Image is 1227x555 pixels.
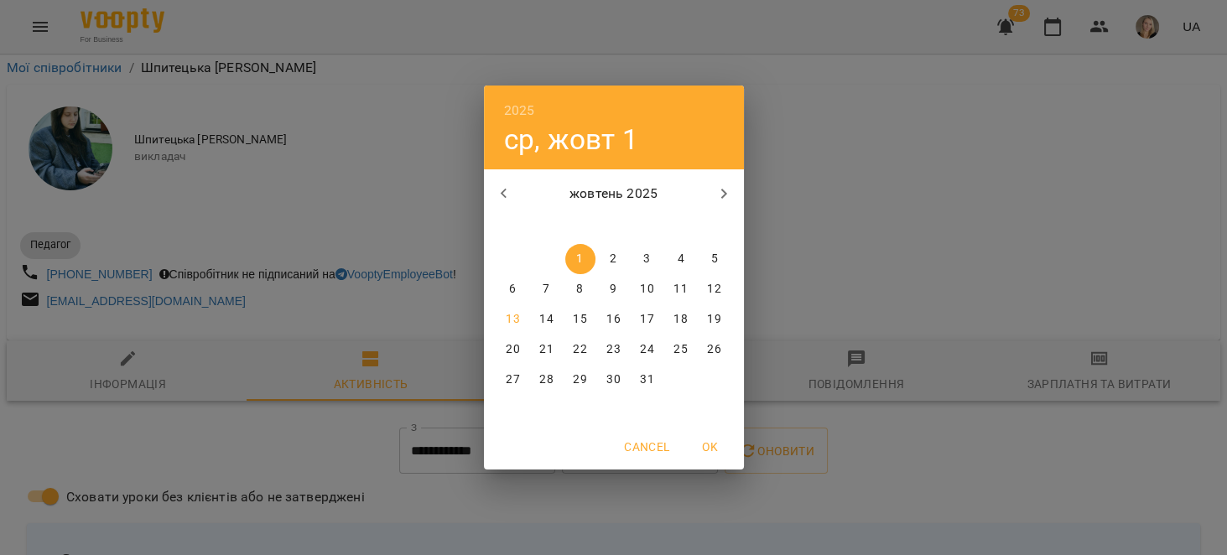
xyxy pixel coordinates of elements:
[504,122,638,157] button: ср, жовт 1
[565,304,595,335] button: 15
[632,335,663,365] button: 24
[498,365,528,395] button: 27
[632,244,663,274] button: 3
[506,311,519,328] p: 13
[506,371,519,388] p: 27
[707,281,720,298] p: 12
[640,371,653,388] p: 31
[699,335,730,365] button: 26
[565,244,595,274] button: 1
[707,311,720,328] p: 19
[632,365,663,395] button: 31
[599,219,629,236] span: чт
[599,244,629,274] button: 2
[684,432,737,462] button: OK
[532,304,562,335] button: 14
[506,341,519,358] p: 20
[606,311,620,328] p: 16
[666,335,696,365] button: 25
[606,371,620,388] p: 30
[523,184,704,204] p: жовтень 2025
[498,219,528,236] span: пн
[539,341,553,358] p: 21
[576,251,583,267] p: 1
[707,341,720,358] p: 26
[565,274,595,304] button: 8
[599,274,629,304] button: 9
[532,365,562,395] button: 28
[532,274,562,304] button: 7
[599,365,629,395] button: 30
[673,311,687,328] p: 18
[666,219,696,236] span: сб
[498,335,528,365] button: 20
[504,99,535,122] button: 2025
[666,244,696,274] button: 4
[640,341,653,358] p: 24
[610,281,616,298] p: 9
[498,274,528,304] button: 6
[573,371,586,388] p: 29
[617,432,676,462] button: Cancel
[543,281,549,298] p: 7
[640,281,653,298] p: 10
[509,281,516,298] p: 6
[673,341,687,358] p: 25
[666,304,696,335] button: 18
[677,251,684,267] p: 4
[565,219,595,236] span: ср
[606,341,620,358] p: 23
[539,371,553,388] p: 28
[565,335,595,365] button: 22
[539,311,553,328] p: 14
[699,274,730,304] button: 12
[565,365,595,395] button: 29
[699,219,730,236] span: нд
[532,219,562,236] span: вт
[643,251,650,267] p: 3
[640,311,653,328] p: 17
[599,335,629,365] button: 23
[632,219,663,236] span: пт
[576,281,583,298] p: 8
[573,311,586,328] p: 15
[532,335,562,365] button: 21
[624,437,669,457] span: Cancel
[699,244,730,274] button: 5
[599,304,629,335] button: 16
[632,304,663,335] button: 17
[666,274,696,304] button: 11
[632,274,663,304] button: 10
[573,341,586,358] p: 22
[690,437,730,457] span: OK
[699,304,730,335] button: 19
[710,251,717,267] p: 5
[610,251,616,267] p: 2
[498,304,528,335] button: 13
[673,281,687,298] p: 11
